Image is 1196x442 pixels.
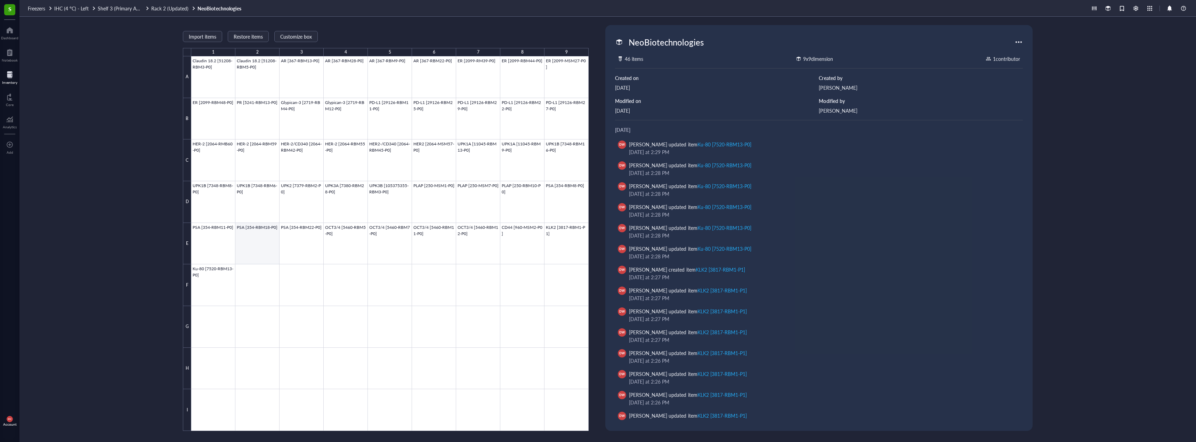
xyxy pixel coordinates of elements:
[615,263,1023,284] a: DW[PERSON_NAME] created itemKLK2 [3817-RBM1-P1][DATE] at 2:27 PM
[619,372,625,376] span: DW
[1,25,18,40] a: Dashboard
[151,5,188,12] span: Rack 2 (Updated)
[8,5,11,13] span: S
[615,242,1023,263] a: DW[PERSON_NAME] updated itemKu-80 [7520-RBM13-P0][DATE] at 2:28 PM
[629,349,746,357] div: [PERSON_NAME] updated item
[615,138,1023,159] a: DW[PERSON_NAME] updated itemKu-80 [7520-RBM13-P0][DATE] at 2:29 PM
[629,315,1014,323] div: [DATE] at 2:27 PM
[629,140,751,148] div: [PERSON_NAME] updated item
[819,107,1023,114] div: [PERSON_NAME]
[819,84,1023,91] div: [PERSON_NAME]
[629,357,1014,364] div: [DATE] at 2:26 PM
[345,48,347,57] div: 4
[6,91,14,107] a: Core
[197,5,242,11] a: NeoBiotechnologies
[697,391,747,398] div: KLK2 [3817-RBM1-P1]
[625,55,643,63] div: 46 items
[629,232,1014,239] div: [DATE] at 2:28 PM
[619,226,625,230] span: DW
[280,34,312,39] span: Customize box
[993,55,1020,63] div: 1 contributor
[183,31,222,42] button: Import items
[615,126,1023,134] div: [DATE]
[8,418,11,420] span: DW
[619,393,625,397] span: DW
[619,184,625,188] span: DW
[228,31,269,42] button: Restore items
[615,107,819,114] div: [DATE]
[3,422,17,426] div: Account
[619,205,625,209] span: DW
[189,34,216,39] span: Import items
[28,5,53,11] a: Freezers
[697,203,751,210] div: Ku-80 [7520-RBM13-P0]
[183,348,191,389] div: H
[629,266,745,273] div: [PERSON_NAME] created item
[54,5,89,12] span: IHC (4 °C) - Left
[696,266,745,273] div: KLK2 [3817-RBM1-P1]
[619,288,625,293] span: DW
[819,97,1023,105] div: Modified by
[619,330,625,335] span: DW
[615,284,1023,305] a: DW[PERSON_NAME] updated itemKLK2 [3817-RBM1-P1][DATE] at 2:27 PM
[629,224,751,232] div: [PERSON_NAME] updated item
[629,419,1014,427] div: [DATE] at 2:25 PM
[2,58,18,62] div: Notebook
[521,48,524,57] div: 8
[183,306,191,348] div: G
[697,183,751,190] div: Ku-80 [7520-RBM13-P0]
[629,169,1014,177] div: [DATE] at 2:28 PM
[629,203,751,211] div: [PERSON_NAME] updated item
[615,179,1023,200] a: DW[PERSON_NAME] updated itemKu-80 [7520-RBM13-P0][DATE] at 2:28 PM
[629,399,1014,406] div: [DATE] at 2:26 PM
[389,48,391,57] div: 5
[629,391,746,399] div: [PERSON_NAME] updated item
[629,182,751,190] div: [PERSON_NAME] updated item
[183,139,191,181] div: C
[183,223,191,265] div: E
[697,308,747,315] div: KLK2 [3817-RBM1-P1]
[615,200,1023,221] a: DW[PERSON_NAME] updated itemKu-80 [7520-RBM13-P0][DATE] at 2:28 PM
[183,264,191,306] div: F
[619,267,625,272] span: DW
[629,370,746,378] div: [PERSON_NAME] updated item
[615,367,1023,388] a: DW[PERSON_NAME] updated itemKLK2 [3817-RBM1-P1][DATE] at 2:26 PM
[629,287,746,294] div: [PERSON_NAME] updated item
[629,307,746,315] div: [PERSON_NAME] updated item
[619,163,625,168] span: DW
[697,287,747,294] div: KLK2 [3817-RBM1-P1]
[619,309,625,314] span: DW
[477,48,479,57] div: 7
[615,409,1023,430] a: DW[PERSON_NAME] updated itemKLK2 [3817-RBM1-P1][DATE] at 2:25 PM
[433,48,435,57] div: 6
[2,80,17,85] div: Inventory
[3,125,17,129] div: Analytics
[183,56,191,98] div: A
[697,141,751,148] div: Ku-80 [7520-RBM13-P0]
[619,247,625,251] span: DW
[7,150,13,154] div: Add
[819,74,1023,82] div: Created by
[629,211,1014,218] div: [DATE] at 2:28 PM
[615,74,819,82] div: Created on
[300,48,303,57] div: 3
[234,34,263,39] span: Restore items
[98,5,196,11] a: Shelf 3 (Primary Antibodies)Rack 2 (Updated)
[629,336,1014,344] div: [DATE] at 2:27 PM
[629,148,1014,156] div: [DATE] at 2:29 PM
[183,98,191,140] div: B
[697,329,747,336] div: KLK2 [3817-RBM1-P1]
[629,161,751,169] div: [PERSON_NAME] updated item
[697,162,751,169] div: Ku-80 [7520-RBM13-P0]
[629,412,746,419] div: [PERSON_NAME] updated item
[1,36,18,40] div: Dashboard
[2,47,18,62] a: Notebook
[615,388,1023,409] a: DW[PERSON_NAME] updated itemKLK2 [3817-RBM1-P1][DATE] at 2:26 PM
[615,221,1023,242] a: DW[PERSON_NAME] updated itemKu-80 [7520-RBM13-P0][DATE] at 2:28 PM
[697,370,747,377] div: KLK2 [3817-RBM1-P1]
[697,349,747,356] div: KLK2 [3817-RBM1-P1]
[629,245,751,252] div: [PERSON_NAME] updated item
[2,69,17,85] a: Inventory
[615,346,1023,367] a: DW[PERSON_NAME] updated itemKLK2 [3817-RBM1-P1][DATE] at 2:26 PM
[625,35,707,49] div: NeoBiotechnologies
